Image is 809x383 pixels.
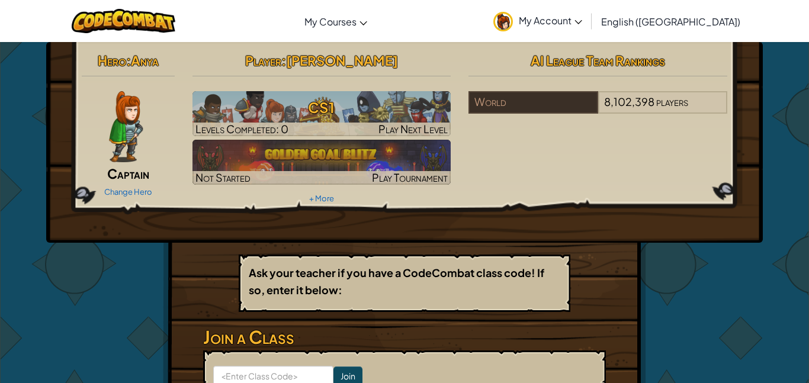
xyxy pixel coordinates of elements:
[192,140,451,185] img: Golden Goal
[281,52,286,69] span: :
[304,15,357,28] span: My Courses
[378,122,448,136] span: Play Next Level
[604,95,654,108] span: 8,102,398
[195,170,251,184] span: Not Started
[309,194,334,203] a: + More
[468,102,727,116] a: World8,102,398players
[286,52,398,69] span: [PERSON_NAME]
[298,5,373,37] a: My Courses
[245,52,281,69] span: Player
[595,5,746,37] a: English ([GEOGRAPHIC_DATA])
[487,2,588,40] a: My Account
[531,52,665,69] span: AI League Team Rankings
[104,187,152,197] a: Change Hero
[192,140,451,185] a: Not StartedPlay Tournament
[192,91,451,136] a: Play Next Level
[98,52,126,69] span: Hero
[195,122,288,136] span: Levels Completed: 0
[493,12,513,31] img: avatar
[192,91,451,136] img: CS1
[249,266,544,297] b: Ask your teacher if you have a CodeCombat class code! If so, enter it below:
[192,94,451,121] h3: CS1
[203,324,606,350] h3: Join a Class
[519,14,582,27] span: My Account
[131,52,159,69] span: Anya
[72,9,175,33] img: CodeCombat logo
[109,91,143,162] img: captain-pose.png
[126,52,131,69] span: :
[656,95,688,108] span: players
[372,170,448,184] span: Play Tournament
[107,165,149,182] span: Captain
[601,15,740,28] span: English ([GEOGRAPHIC_DATA])
[468,91,598,114] div: World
